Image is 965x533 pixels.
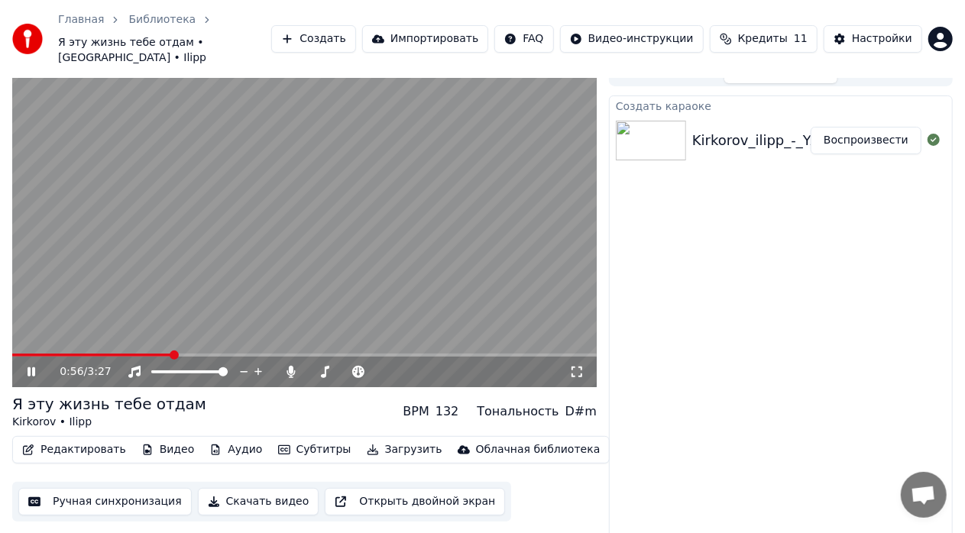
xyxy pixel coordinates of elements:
button: Кредиты11 [710,25,818,53]
div: Создать караоке [610,96,952,115]
div: Открытый чат [901,472,947,518]
button: Настройки [824,25,922,53]
button: Воспроизвести [811,127,921,154]
span: Кредиты [738,31,788,47]
button: Скачать видео [198,488,319,515]
a: Библиотека [128,12,196,27]
span: Я эту жизнь тебе отдам • [GEOGRAPHIC_DATA] • Ilipp [58,35,271,66]
button: Субтитры [272,439,358,460]
img: youka [12,24,43,54]
div: Kirkorov • Ilipp [12,415,206,430]
div: 132 [436,402,459,421]
button: Загрузить [361,439,448,460]
button: FAQ [494,25,553,53]
button: Создать [271,25,355,53]
div: Я эту жизнь тебе отдам [12,393,206,415]
button: Редактировать [16,439,132,460]
span: 0:56 [60,364,83,380]
div: / [60,364,96,380]
button: Открыть двойной экран [325,488,505,515]
span: 11 [794,31,808,47]
div: BPM [403,402,429,421]
button: Видео-инструкции [560,25,704,53]
div: Тональность [477,402,559,421]
button: Импортировать [362,25,489,53]
nav: breadcrumb [58,12,271,66]
div: Облачная библиотека [476,442,601,457]
button: Видео [135,439,201,460]
span: 3:27 [87,364,111,380]
div: D#m [565,402,597,421]
a: Главная [58,12,104,27]
div: Настройки [852,31,912,47]
button: Ручная синхронизация [18,488,192,515]
button: Аудио [203,439,268,460]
